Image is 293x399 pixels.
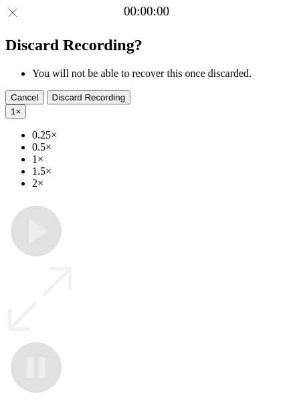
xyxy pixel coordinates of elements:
[32,153,288,165] li: 1×
[32,177,288,189] li: 2×
[32,129,288,141] li: 0.25×
[32,141,288,153] li: 0.5×
[11,106,15,116] span: 1
[32,165,288,177] li: 1.5×
[32,68,288,80] li: You will not be able to recover this once discarded.
[5,36,288,54] h2: Discard Recording?
[5,90,44,104] button: Cancel
[47,90,131,104] button: Discard Recording
[124,4,169,19] a: 00:00:00
[5,104,26,118] button: 1×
